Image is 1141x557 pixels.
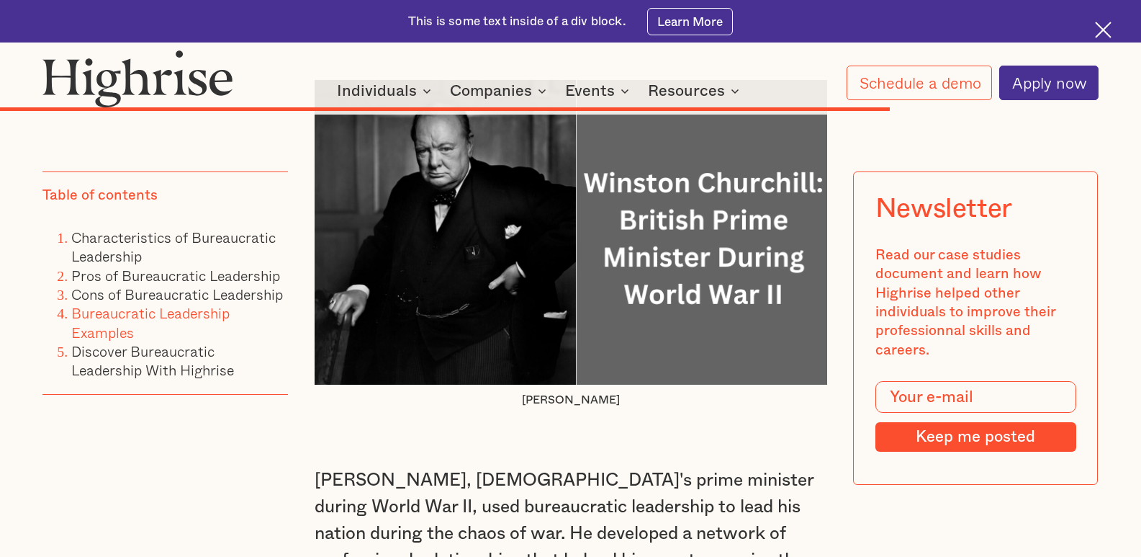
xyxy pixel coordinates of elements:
[875,193,1012,224] div: Newsletter
[71,302,230,343] a: Bureaucratic Leadership Examples
[71,283,283,306] a: Cons of Bureaucratic Leadership
[565,82,633,99] div: Events
[875,422,1076,453] input: Keep me posted
[315,415,827,442] p: ‍
[847,66,992,100] a: Schedule a demo
[71,226,276,267] a: Characteristics of Bureaucratic Leadership
[71,264,280,287] a: Pros of Bureaucratic Leadership
[648,82,744,99] div: Resources
[999,66,1098,100] a: Apply now
[647,8,733,35] a: Learn More
[1095,22,1111,38] img: Cross icon
[450,82,551,99] div: Companies
[71,340,234,381] a: Discover Bureaucratic Leadership With Highrise
[875,246,1076,360] div: Read our case studies document and learn how Highrise helped other individuals to improve their p...
[315,80,827,384] img: Winston Churchill
[42,187,158,205] div: Table of contents
[337,82,417,99] div: Individuals
[315,393,827,408] figcaption: [PERSON_NAME]
[565,82,615,99] div: Events
[875,381,1076,414] input: Your e-mail
[337,82,436,99] div: Individuals
[408,13,626,30] div: This is some text inside of a div block.
[42,50,233,107] img: Highrise logo
[648,82,725,99] div: Resources
[450,82,532,99] div: Companies
[875,381,1076,453] form: Modal Form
